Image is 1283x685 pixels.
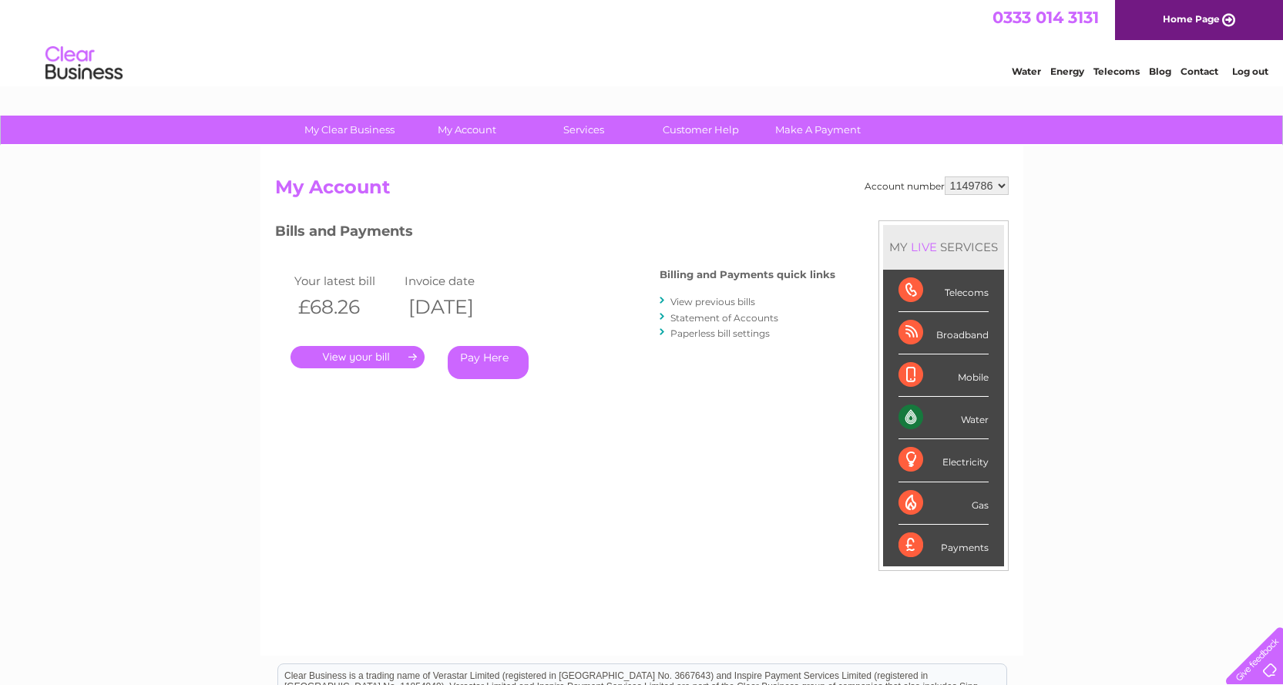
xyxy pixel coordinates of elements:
[1012,65,1041,77] a: Water
[403,116,530,144] a: My Account
[670,296,755,307] a: View previous bills
[898,354,989,397] div: Mobile
[898,397,989,439] div: Water
[291,291,401,323] th: £68.26
[291,270,401,291] td: Your latest bill
[754,116,882,144] a: Make A Payment
[898,312,989,354] div: Broadband
[637,116,764,144] a: Customer Help
[670,312,778,324] a: Statement of Accounts
[286,116,413,144] a: My Clear Business
[401,270,512,291] td: Invoice date
[448,346,529,379] a: Pay Here
[275,176,1009,206] h2: My Account
[1093,65,1140,77] a: Telecoms
[520,116,647,144] a: Services
[1149,65,1171,77] a: Blog
[1232,65,1268,77] a: Log out
[898,270,989,312] div: Telecoms
[898,439,989,482] div: Electricity
[865,176,1009,195] div: Account number
[278,8,1006,75] div: Clear Business is a trading name of Verastar Limited (registered in [GEOGRAPHIC_DATA] No. 3667643...
[660,269,835,280] h4: Billing and Payments quick links
[992,8,1099,27] a: 0333 014 3131
[401,291,512,323] th: [DATE]
[1181,65,1218,77] a: Contact
[45,40,123,87] img: logo.png
[291,346,425,368] a: .
[883,225,1004,269] div: MY SERVICES
[670,327,770,339] a: Paperless bill settings
[275,220,835,247] h3: Bills and Payments
[908,240,940,254] div: LIVE
[898,525,989,566] div: Payments
[898,482,989,525] div: Gas
[1050,65,1084,77] a: Energy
